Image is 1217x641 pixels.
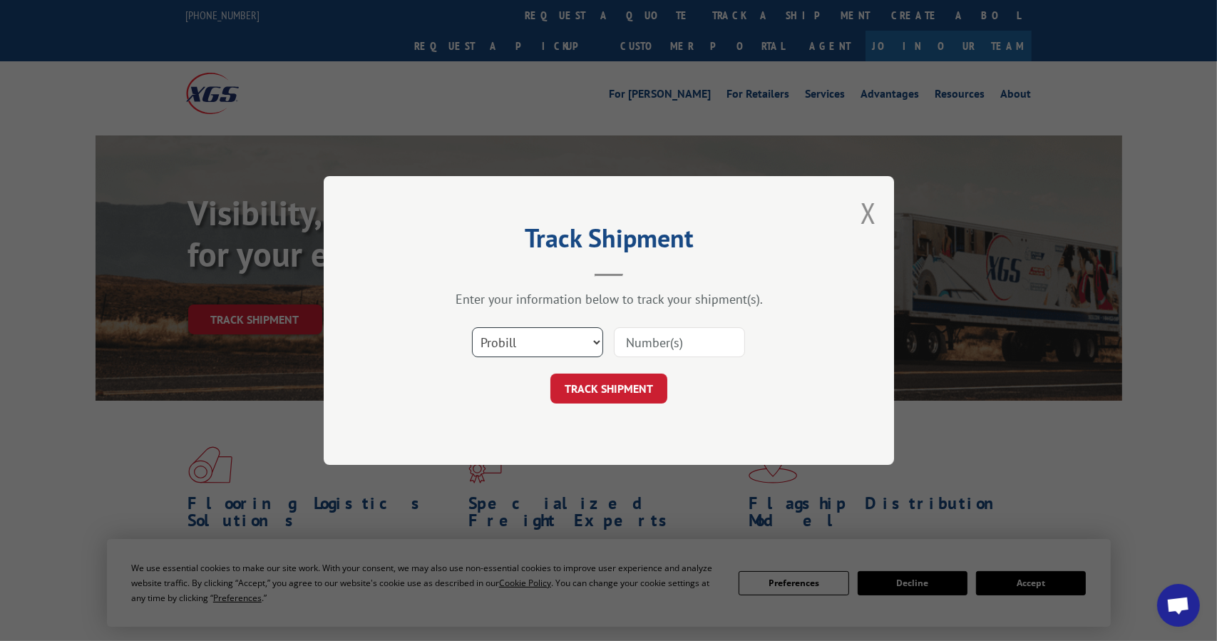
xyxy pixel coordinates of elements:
div: Enter your information below to track your shipment(s). [395,291,823,307]
input: Number(s) [614,327,745,357]
button: Close modal [861,194,876,232]
div: Open chat [1157,584,1200,627]
button: TRACK SHIPMENT [550,374,667,404]
h2: Track Shipment [395,228,823,255]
